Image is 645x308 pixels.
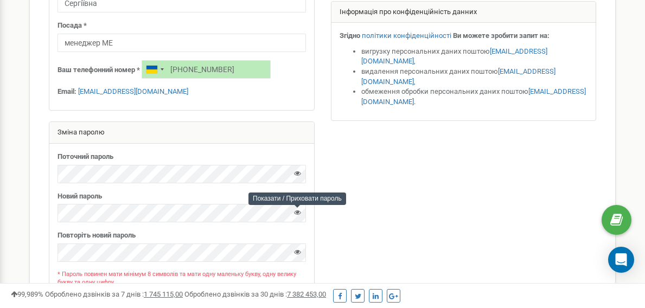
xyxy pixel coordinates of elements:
[58,34,306,52] input: Посада
[58,65,140,75] label: Ваш телефонний номер *
[58,230,136,241] label: Повторіть новий пароль
[49,122,314,144] div: Зміна паролю
[287,290,326,298] u: 7 382 453,00
[361,87,586,106] a: [EMAIL_ADDRESS][DOMAIN_NAME]
[361,47,588,67] li: вигрузку персональних даних поштою ,
[361,67,588,87] li: видалення персональних даних поштою ,
[58,87,76,95] strong: Email:
[58,152,113,162] label: Поточний пароль
[453,31,550,40] strong: Ви можете зробити запит на:
[608,247,634,273] div: Open Intercom Messenger
[142,61,167,78] div: Telephone country code
[362,31,451,40] a: політики конфіденційності
[142,60,271,79] input: +1-800-555-55-55
[45,290,183,298] span: Оброблено дзвінків за 7 днів :
[331,2,596,23] div: Інформація про конфіденційність данних
[58,21,87,31] label: Посада *
[361,87,588,107] li: обмеження обробки персональних даних поштою .
[11,290,43,298] span: 99,989%
[340,31,360,40] strong: Згідно
[78,87,188,95] a: [EMAIL_ADDRESS][DOMAIN_NAME]
[248,193,346,205] div: Показати / Приховати пароль
[361,67,555,86] a: [EMAIL_ADDRESS][DOMAIN_NAME]
[144,290,183,298] u: 1 745 115,00
[184,290,326,298] span: Оброблено дзвінків за 30 днів :
[58,270,306,287] p: * Пароль повинен мати мінімум 8 символів та мати одну маленьку букву, одну велику букву та одну ц...
[58,191,102,202] label: Новий пароль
